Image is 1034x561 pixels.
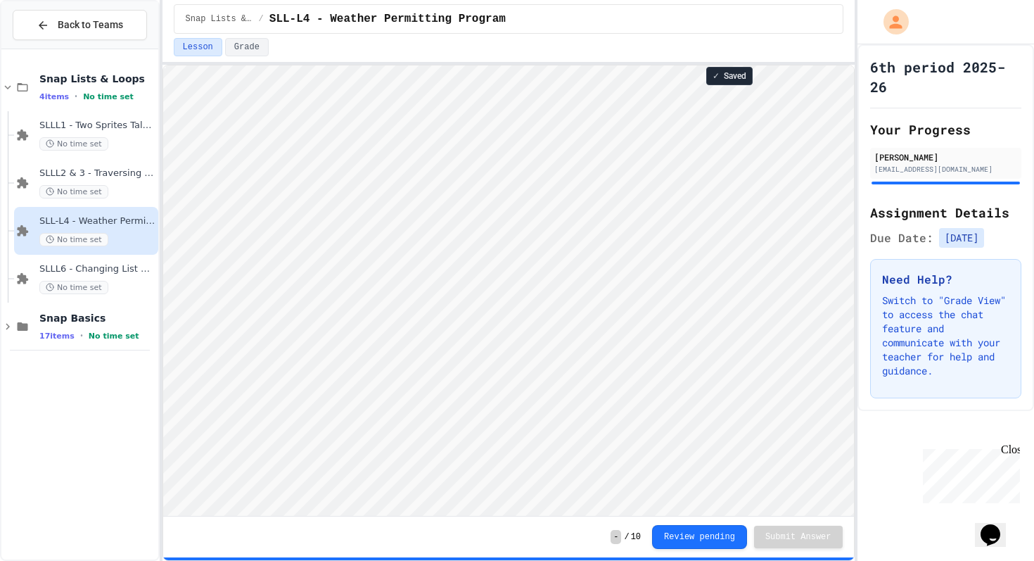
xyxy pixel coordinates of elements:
button: Lesson [174,38,222,56]
button: Grade [225,38,269,56]
span: SLL-L4 - Weather Permitting Program [269,11,506,27]
span: SLLL2 & 3 - Traversing a List [39,168,155,179]
p: Switch to "Grade View" to access the chat feature and communicate with your teacher for help and ... [882,294,1009,378]
span: SLL-L4 - Weather Permitting Program [39,215,155,227]
div: My Account [869,6,912,38]
span: • [75,91,77,102]
span: No time set [39,233,108,246]
span: / [624,531,629,543]
h1: 6th period 2025-26 [870,57,1021,96]
span: SLLL1 - Two Sprites Talking [39,120,155,132]
span: No time set [39,137,108,151]
span: 4 items [39,92,69,101]
h2: Your Progress [870,120,1021,139]
span: 17 items [39,332,75,341]
button: Review pending [652,525,747,549]
span: SLLL6 - Changing List Contents [39,263,155,275]
span: Saved [724,70,746,82]
span: / [259,13,264,25]
span: 10 [631,531,641,543]
span: • [80,330,83,341]
span: No time set [39,281,108,294]
span: [DATE] [939,228,984,248]
span: ✓ [713,70,720,82]
span: No time set [83,92,134,101]
iframe: chat widget [975,505,1020,547]
button: Submit Answer [754,526,843,548]
div: [PERSON_NAME] [874,151,1017,163]
div: Chat with us now!Close [6,6,97,89]
iframe: Snap! Programming Environment [163,65,854,516]
span: Due Date: [870,229,933,246]
span: Snap Basics [39,312,155,324]
span: No time set [39,185,108,198]
span: Submit Answer [765,531,831,543]
span: Snap Lists & Loops [186,13,253,25]
span: - [611,530,621,544]
button: Back to Teams [13,10,147,40]
iframe: chat widget [917,443,1020,503]
h3: Need Help? [882,271,1009,288]
span: Snap Lists & Loops [39,73,155,85]
span: Back to Teams [58,18,123,32]
div: [EMAIL_ADDRESS][DOMAIN_NAME] [874,164,1017,175]
span: No time set [89,332,139,341]
h2: Assignment Details [870,203,1021,222]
